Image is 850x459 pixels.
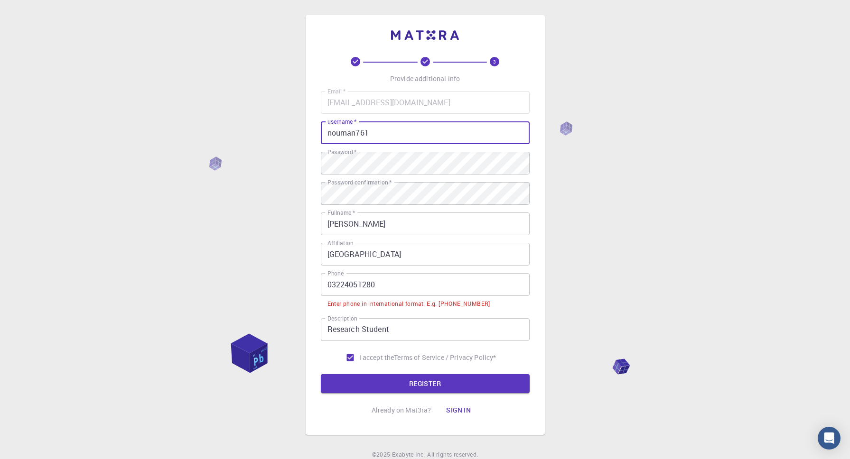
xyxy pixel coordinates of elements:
a: Terms of Service / Privacy Policy* [394,353,496,362]
div: Enter phone in international format. E.g. [PHONE_NUMBER] [327,299,490,309]
button: REGISTER [321,374,530,393]
label: Password confirmation [327,178,392,186]
label: username [327,118,356,126]
label: Fullname [327,209,355,217]
text: 3 [493,58,496,65]
label: Password [327,148,356,156]
span: Exabyte Inc. [392,450,425,458]
span: I accept the [359,353,394,362]
label: Email [327,87,346,95]
label: Phone [327,269,344,277]
p: Terms of Service / Privacy Policy * [394,353,496,362]
p: Provide additional info [390,74,460,83]
label: Affiliation [327,239,353,247]
p: Already on Mat3ra? [372,405,431,415]
label: Description [327,314,357,322]
button: Sign in [439,401,478,420]
div: Open Intercom Messenger [818,427,841,450]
